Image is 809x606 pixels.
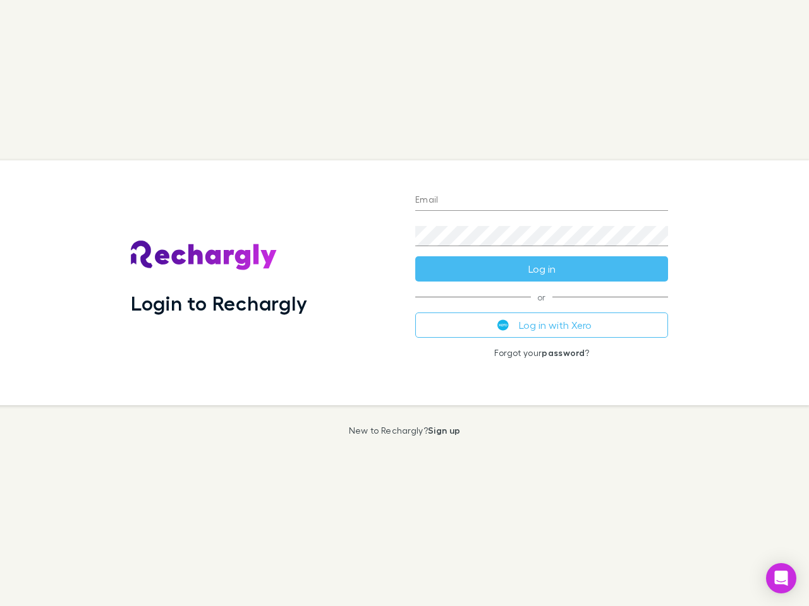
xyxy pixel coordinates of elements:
a: password [542,347,585,358]
p: Forgot your ? [415,348,668,358]
img: Xero's logo [497,319,509,331]
a: Sign up [428,425,460,436]
button: Log in [415,256,668,282]
div: Open Intercom Messenger [766,563,796,593]
h1: Login to Rechargly [131,291,307,315]
button: Log in with Xero [415,312,668,338]
p: New to Rechargly? [349,425,461,436]
img: Rechargly's Logo [131,241,277,271]
span: or [415,297,668,297]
